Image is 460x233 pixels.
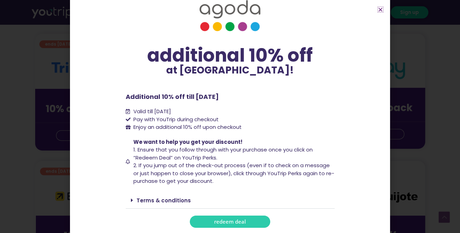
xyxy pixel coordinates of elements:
span: 1. Ensure that you follow through with your purchase once you click on “Redeem Deal” on YouTrip P... [133,146,313,161]
p: at [GEOGRAPHIC_DATA]! [126,65,335,75]
span: Valid till [DATE] [132,108,171,116]
span: redeem deal [214,219,246,224]
span: We want to help you get your discount! [133,138,242,146]
div: Terms & conditions [126,192,335,209]
div: additional 10% off [126,45,335,65]
a: Close [378,7,383,12]
span: Pay with YouTrip during checkout [132,116,219,124]
span: Enjoy an additional 10% off upon checkout [133,123,242,131]
a: redeem deal [190,216,270,228]
a: Terms & conditions [137,197,191,204]
span: 2. If you jump out of the check-out process (even if to check on a message or just happen to clos... [133,162,334,185]
p: Additional 10% off till [DATE] [126,92,335,101]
